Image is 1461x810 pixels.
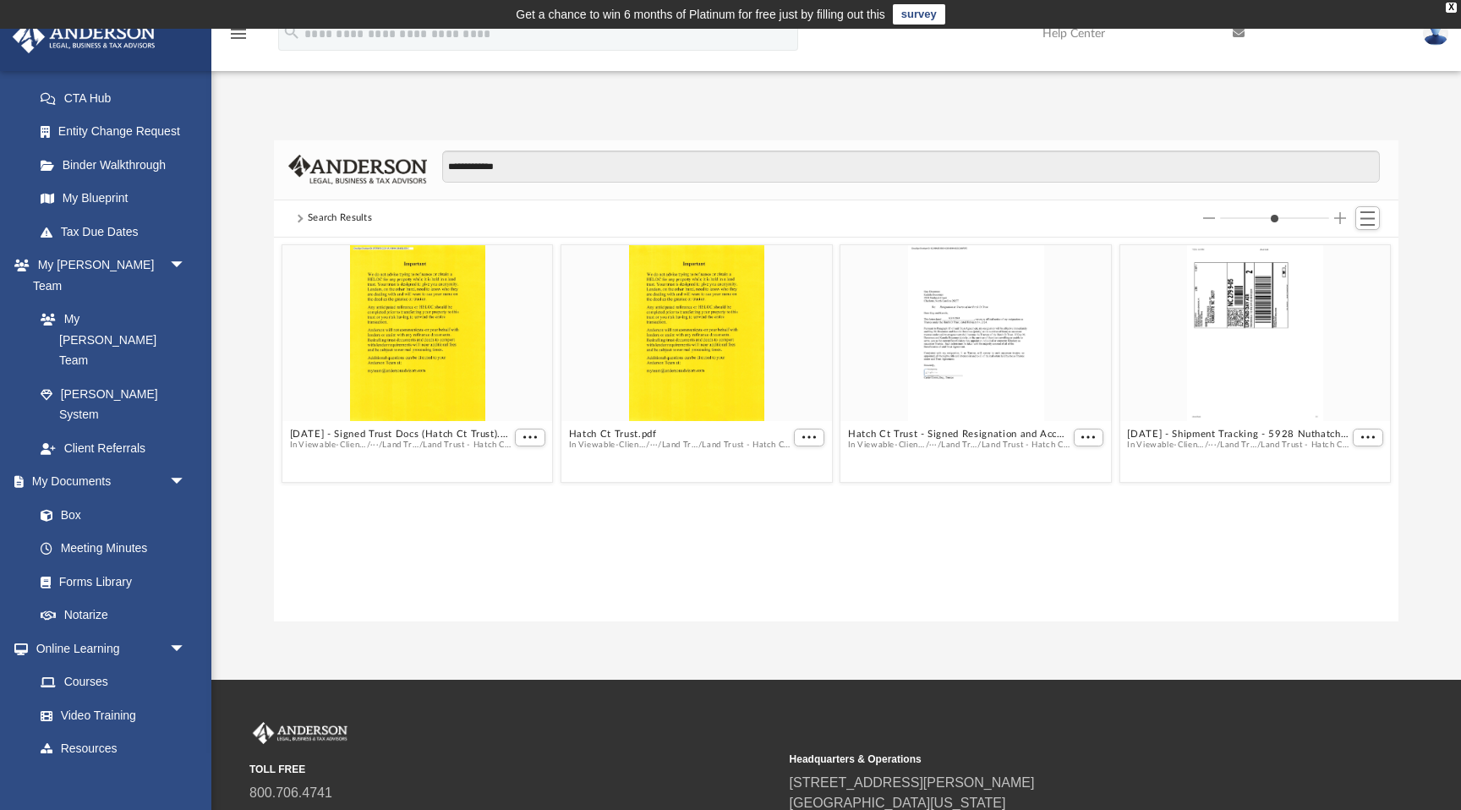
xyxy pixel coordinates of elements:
[228,24,249,44] i: menu
[1074,429,1104,446] button: More options
[1257,440,1261,451] span: /
[857,440,926,451] button: Viewable-ClientDocs
[8,20,161,53] img: Anderson Advisors Platinum Portal
[794,429,824,446] button: More options
[370,440,379,451] button: ···
[12,465,203,499] a: My Documentsarrow_drop_down
[938,440,941,451] span: /
[169,465,203,500] span: arrow_drop_down
[515,429,545,446] button: More options
[702,440,791,451] button: Land Trust - Hatch Ct Trust
[249,785,332,800] a: 800.706.4741
[569,440,791,451] span: In
[649,440,658,451] button: ···
[790,775,1035,790] a: [STREET_ADDRESS][PERSON_NAME]
[282,23,301,41] i: search
[1205,440,1208,451] span: /
[941,440,978,451] button: Land Trusts
[929,440,938,451] button: ···
[926,440,929,451] span: /
[1355,206,1381,230] button: Switch to List View
[24,115,211,149] a: Entity Change Request
[382,440,419,451] button: Land Trusts
[1353,429,1383,446] button: More options
[848,440,1070,451] span: In
[12,249,203,303] a: My [PERSON_NAME] Teamarrow_drop_down
[1203,212,1215,224] button: Decrease column size
[24,215,211,249] a: Tax Due Dates
[249,722,351,744] img: Anderson Advisors Platinum Portal
[24,732,203,766] a: Resources
[848,429,1070,440] button: Hatch Ct Trust - Signed Resignation and Acceptance Letters.pdf
[24,532,203,566] a: Meeting Minutes
[308,211,372,226] div: Search Results
[249,762,778,777] small: TOLL FREE
[698,440,702,451] span: /
[1127,429,1349,440] button: [DATE] - Shipment Tracking - 5928 Nuthatch Court (Filed Deed and Resignation Paperwork).pdf
[790,796,1006,810] a: [GEOGRAPHIC_DATA][US_STATE]
[24,599,203,632] a: Notarize
[1220,212,1329,224] input: Column size
[893,4,945,25] a: survey
[12,632,203,665] a: Online Learningarrow_drop_down
[379,440,382,451] span: /
[569,429,791,440] button: Hatch Ct Trust.pdf
[24,377,203,431] a: [PERSON_NAME] System
[661,440,698,451] button: Land Trusts
[24,565,194,599] a: Forms Library
[658,440,661,451] span: /
[367,440,370,451] span: /
[289,429,511,440] button: [DATE] - Signed Trust Docs (Hatch Ct Trust).pdf
[274,238,1398,622] div: grid
[419,440,423,451] span: /
[1220,440,1257,451] button: Land Trusts
[1208,440,1217,451] button: ···
[298,440,367,451] button: Viewable-ClientDocs
[442,151,1381,183] input: Search files and folders
[1261,440,1349,451] button: Land Trust - Hatch Ct Trust
[516,4,885,25] div: Get a chance to win 6 months of Platinum for free just by filling out this
[24,665,203,699] a: Courses
[1217,440,1220,451] span: /
[24,698,194,732] a: Video Training
[790,752,1318,767] small: Headquarters & Operations
[982,440,1070,451] button: Land Trust - Hatch Ct Trust
[24,498,194,532] a: Box
[24,182,203,216] a: My Blueprint
[169,632,203,666] span: arrow_drop_down
[289,440,511,451] span: In
[24,148,211,182] a: Binder Walkthrough
[578,440,647,451] button: Viewable-ClientDocs
[1127,440,1349,451] span: In
[1423,21,1448,46] img: User Pic
[646,440,649,451] span: /
[977,440,981,451] span: /
[169,249,203,283] span: arrow_drop_down
[1136,440,1205,451] button: Viewable-ClientDocs
[24,303,194,378] a: My [PERSON_NAME] Team
[1446,3,1457,13] div: close
[24,81,211,115] a: CTA Hub
[24,431,203,465] a: Client Referrals
[228,32,249,44] a: menu
[1334,212,1346,224] button: Increase column size
[423,440,512,451] button: Land Trust - Hatch Ct Trust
